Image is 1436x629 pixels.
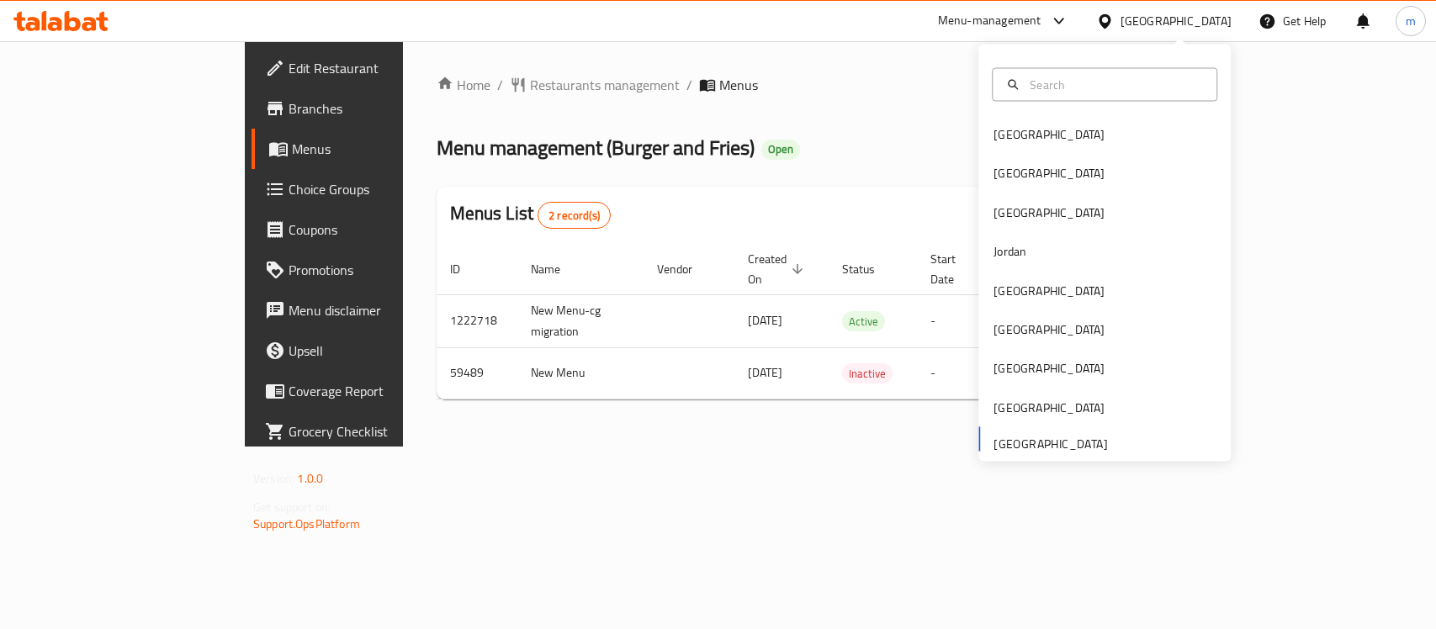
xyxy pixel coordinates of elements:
[761,142,800,156] span: Open
[748,249,808,289] span: Created On
[292,139,471,159] span: Menus
[530,75,680,95] span: Restaurants management
[252,48,485,88] a: Edit Restaurant
[252,129,485,169] a: Menus
[1121,12,1232,30] div: [GEOGRAPHIC_DATA]
[994,281,1105,299] div: [GEOGRAPHIC_DATA]
[252,88,485,129] a: Branches
[930,249,978,289] span: Start Date
[252,169,485,209] a: Choice Groups
[538,208,610,224] span: 2 record(s)
[252,290,485,330] a: Menu disclaimer
[994,203,1105,221] div: [GEOGRAPHIC_DATA]
[842,364,893,383] span: Inactive
[994,242,1026,261] div: Jordan
[437,129,755,166] span: Menu management ( Burger and Fries )
[289,341,471,361] span: Upsell
[994,398,1105,416] div: [GEOGRAPHIC_DATA]
[842,312,885,331] span: Active
[517,347,644,399] td: New Menu
[252,371,485,411] a: Coverage Report
[289,260,471,280] span: Promotions
[1023,75,1206,93] input: Search
[450,201,611,229] h2: Menus List
[842,259,897,279] span: Status
[510,75,680,95] a: Restaurants management
[437,75,1158,95] nav: breadcrumb
[297,468,323,489] span: 1.0.0
[842,311,885,331] div: Active
[917,294,998,347] td: -
[994,125,1105,144] div: [GEOGRAPHIC_DATA]
[289,381,471,401] span: Coverage Report
[252,411,485,452] a: Grocery Checklist
[289,98,471,119] span: Branches
[253,513,360,535] a: Support.OpsPlatform
[842,363,893,383] div: Inactive
[253,496,331,518] span: Get support on:
[531,259,582,279] span: Name
[437,244,1273,399] table: enhanced table
[719,75,758,95] span: Menus
[289,179,471,199] span: Choice Groups
[289,300,471,320] span: Menu disclaimer
[289,219,471,240] span: Coupons
[252,250,485,290] a: Promotions
[289,421,471,441] span: Grocery Checklist
[994,164,1105,182] div: [GEOGRAPHIC_DATA]
[994,320,1105,339] div: [GEOGRAPHIC_DATA]
[252,209,485,250] a: Coupons
[253,468,294,489] span: Version:
[450,259,482,279] span: ID
[748,309,782,331] span: [DATE]
[252,330,485,371] a: Upsell
[289,58,471,78] span: Edit Restaurant
[917,347,998,399] td: -
[517,294,644,347] td: New Menu-cg migration
[938,11,1041,31] div: Menu-management
[1406,12,1416,30] span: m
[686,75,692,95] li: /
[994,359,1105,378] div: [GEOGRAPHIC_DATA]
[761,140,800,160] div: Open
[497,75,503,95] li: /
[657,259,714,279] span: Vendor
[538,202,611,229] div: Total records count
[748,362,782,383] span: [DATE]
